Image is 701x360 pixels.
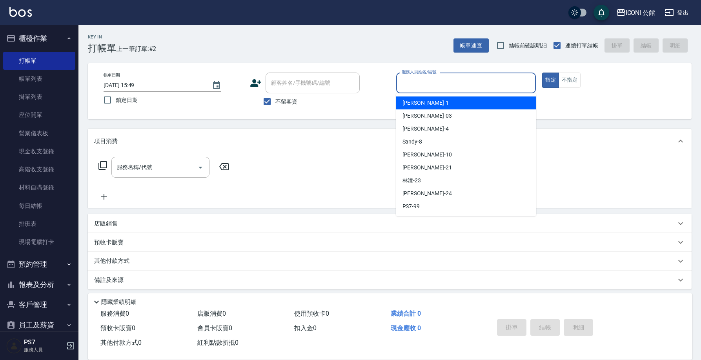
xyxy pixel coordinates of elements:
[24,338,64,346] h5: PS7
[101,298,137,306] p: 隱藏業績明細
[3,254,75,275] button: 預約管理
[3,106,75,124] a: 座位開單
[594,5,609,20] button: save
[402,176,421,185] span: 林潼 -23
[88,214,692,233] div: 店販銷售
[294,324,317,332] span: 扣入金 0
[275,98,297,106] span: 不留客資
[402,189,452,198] span: [PERSON_NAME] -24
[3,52,75,70] a: 打帳單
[3,28,75,49] button: 櫃檯作業
[88,252,692,271] div: 其他付款方式
[88,129,692,154] div: 項目消費
[661,5,692,20] button: 登出
[88,233,692,252] div: 預收卡販賣
[3,88,75,106] a: 掛單列表
[3,233,75,251] a: 現場電腦打卡
[402,125,449,133] span: [PERSON_NAME] -4
[104,72,120,78] label: 帳單日期
[94,276,124,284] p: 備註及來源
[626,8,655,18] div: ICONI 公館
[94,238,124,247] p: 預收卡販賣
[3,197,75,215] a: 每日結帳
[88,35,116,40] h2: Key In
[3,178,75,196] a: 材料自購登錄
[6,338,22,354] img: Person
[391,324,421,332] span: 現金應收 0
[3,124,75,142] a: 營業儀表板
[402,164,452,172] span: [PERSON_NAME] -21
[100,324,135,332] span: 預收卡販賣 0
[402,202,420,211] span: PS7 -99
[565,42,598,50] span: 連續打單結帳
[100,339,142,346] span: 其他付款方式 0
[402,138,422,146] span: Sandy -8
[207,76,226,95] button: Choose date, selected date is 2025-10-07
[197,339,239,346] span: 紅利點數折抵 0
[294,310,329,317] span: 使用預收卡 0
[3,315,75,335] button: 員工及薪資
[24,346,64,353] p: 服務人員
[402,112,452,120] span: [PERSON_NAME] -03
[391,310,421,317] span: 業績合計 0
[94,137,118,145] p: 項目消費
[402,69,436,75] label: 服務人員姓名/編號
[116,96,138,104] span: 鎖定日期
[116,44,157,54] span: 上一筆訂單:#2
[3,295,75,315] button: 客戶管理
[509,42,547,50] span: 結帳前確認明細
[613,5,659,21] button: ICONI 公館
[197,310,226,317] span: 店販消費 0
[9,7,32,17] img: Logo
[194,161,207,174] button: Open
[3,160,75,178] a: 高階收支登錄
[453,38,489,53] button: 帳單速查
[402,151,452,159] span: [PERSON_NAME] -10
[3,215,75,233] a: 排班表
[104,79,204,92] input: YYYY/MM/DD hh:mm
[88,43,116,54] h3: 打帳單
[197,324,232,332] span: 會員卡販賣 0
[94,220,118,228] p: 店販銷售
[3,142,75,160] a: 現金收支登錄
[402,99,449,107] span: [PERSON_NAME] -1
[100,310,129,317] span: 服務消費 0
[88,271,692,289] div: 備註及來源
[542,73,559,88] button: 指定
[3,70,75,88] a: 帳單列表
[559,73,581,88] button: 不指定
[3,275,75,295] button: 報表及分析
[94,257,133,265] p: 其他付款方式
